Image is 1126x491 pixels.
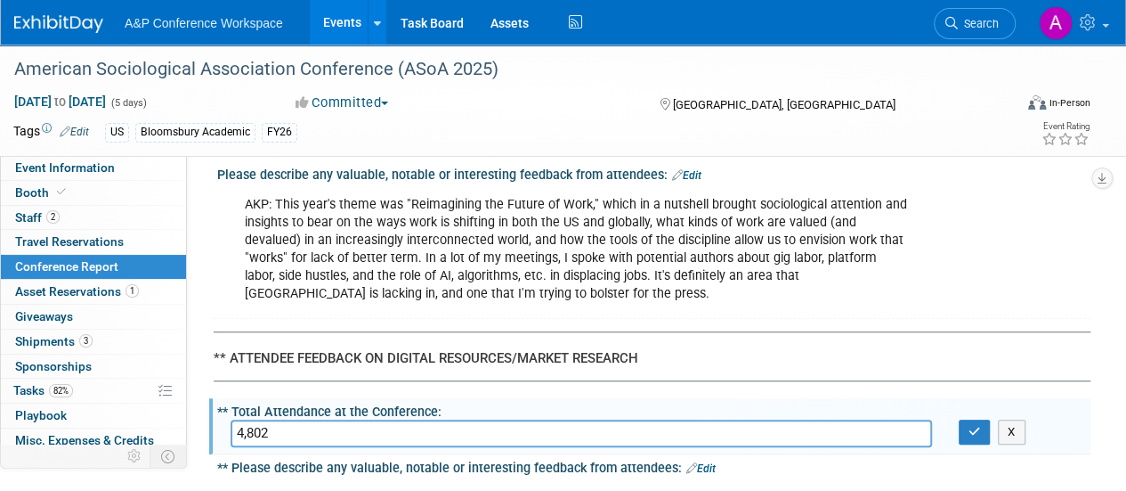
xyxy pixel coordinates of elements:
[1,355,186,379] a: Sponsorships
[262,123,297,142] div: FY26
[672,169,701,182] a: Edit
[1,379,186,403] a: Tasks82%
[1041,122,1090,131] div: Event Rating
[933,93,1090,119] div: Event Format
[14,15,103,33] img: ExhibitDay
[1028,95,1046,110] img: Format-Inperson.png
[125,16,283,30] span: A&P Conference Workspace
[119,445,150,468] td: Personalize Event Tab Strip
[1,330,186,354] a: Shipments3
[8,53,999,86] div: American Sociological Association Conference (ASoA 2025)
[958,17,999,30] span: Search
[15,359,92,373] span: Sponsorships
[214,349,1077,368] div: ** ATTENDEE FEEDBACK ON DIGITAL RESOURCES/MARKET RESEARCH
[1,230,186,254] a: Travel Reservations
[15,160,115,175] span: Event Information
[15,433,154,447] span: Misc. Expenses & Credits
[1039,6,1073,40] img: Alyssa Palazzo
[1,305,186,329] a: Giveaways
[126,284,139,298] span: 1
[135,123,255,142] div: Bloomsbury Academic
[109,97,147,109] span: (5 days)
[150,445,187,468] td: Toggle Event Tabs
[79,334,93,348] span: 3
[13,383,73,397] span: Tasks
[217,161,1090,184] div: Please describe any valuable, notable or interesting feedback from attendees:
[15,210,60,225] span: Staff
[15,408,67,422] span: Playbook
[60,126,89,138] a: Edit
[46,210,60,224] span: 2
[1049,96,1090,110] div: In-Person
[1,206,186,230] a: Staff2
[15,259,118,274] span: Conference Report
[105,123,129,142] div: US
[15,185,69,200] span: Booth
[232,187,918,312] div: AKP: This year's theme was "Reimagining the Future of Work," which in a nutshell brought sociolog...
[672,98,895,111] span: [GEOGRAPHIC_DATA], [GEOGRAPHIC_DATA]
[1,280,186,304] a: Asset Reservations1
[1,404,186,428] a: Playbook
[1,429,186,453] a: Misc. Expenses & Credits
[15,234,124,249] span: Travel Reservations
[52,94,69,109] span: to
[289,94,395,112] button: Committed
[1,156,186,180] a: Event Information
[57,187,66,197] i: Booth reservation complete
[934,8,1016,39] a: Search
[49,384,73,397] span: 82%
[15,334,93,348] span: Shipments
[1,255,186,279] a: Conference Report
[13,94,107,110] span: [DATE] [DATE]
[13,122,89,143] td: Tags
[15,309,73,323] span: Giveaways
[217,398,1090,421] div: ** Total Attendance at the Conference:
[217,454,1090,478] div: ** Please describe any valuable, notable or interesting feedback from attendees:
[15,284,139,299] span: Asset Reservations
[686,462,716,475] a: Edit
[1,181,186,205] a: Booth
[998,420,1025,445] button: X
